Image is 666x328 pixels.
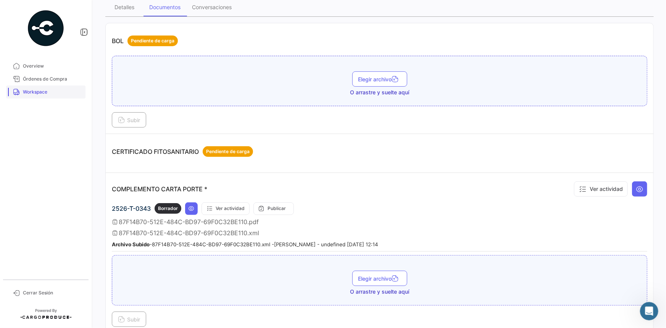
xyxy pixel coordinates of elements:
img: powered-by.png [27,9,65,47]
div: A [15,128,24,137]
div: JARLas respuestas te llegarán aquí y por correo electrónico: ✉️ [PERSON_NAME][EMAIL_ADDRESS][PERS... [8,114,145,142]
div: Documentos [149,4,181,10]
button: Subir [112,112,146,128]
a: Órdenes de Compra [6,73,85,86]
button: Subir [112,312,146,327]
iframe: Intercom live chat [640,302,658,320]
span: O arrastre y suelte aquí [350,89,409,96]
div: • Hace 19h [84,128,113,136]
p: COMPLEMENTO CARTA PORTE * [112,185,207,193]
span: Cerrar Sesión [23,289,82,296]
span: Las respuestas te llegarán aquí y por correo electrónico: ✉️ [PERSON_NAME][EMAIL_ADDRESS][PERSON_... [32,121,533,127]
span: 2526-T-0343 [112,205,151,212]
span: Subir [118,117,140,123]
div: Cerrar [131,12,145,26]
span: Pendiente de carga [131,37,174,44]
button: Elegir archivo [352,71,407,87]
a: Workspace [6,86,85,99]
span: 87F14B70-512E-484C-BD97-69F0C32BE110.xml [119,229,259,237]
p: CERTIFICADO FITOSANITARIO [112,146,253,157]
div: Envíanos un mensaje [16,153,127,161]
span: Mensajes [102,257,127,263]
button: Ver actividad [574,181,628,197]
button: Mensajes [76,238,153,269]
div: R [21,128,30,137]
div: Mensaje reciente [16,109,137,117]
div: Detalles [114,4,134,10]
p: BOL [112,36,178,46]
small: - 87F14B70-512E-484C-BD97-69F0C32BE110.xml - [PERSON_NAME] - undefined [DATE] 12:14 [112,241,378,247]
span: Órdenes de Compra [23,76,82,82]
span: Pendiente de carga [206,148,250,155]
div: Profile image for Juan [104,12,119,27]
span: Elegir archivo [358,275,401,282]
div: J [18,121,27,131]
p: ¿Cómo podemos ayudarte? [15,67,137,93]
div: Profile image for Andrielle [89,12,105,27]
span: O arrastre y suelte aquí [350,288,409,296]
button: Publicar [253,202,294,215]
p: [PERSON_NAME] 👋 [15,54,137,67]
div: Envíanos un mensaje [8,147,145,168]
span: Overview [23,63,82,69]
a: Overview [6,60,85,73]
button: Ver actividad [202,202,250,215]
span: Elegir archivo [358,76,401,82]
span: 87F14B70-512E-484C-BD97-69F0C32BE110.pdf [119,218,259,226]
button: Elegir archivo [352,271,407,286]
span: Workspace [23,89,82,95]
div: Conversaciones [192,4,232,10]
div: Profile image for Rocio [75,12,90,27]
div: Cargo Produce Inc. [32,128,82,136]
span: Inicio [30,257,47,263]
b: Archivo Subido [112,241,150,247]
span: Borrador [158,205,178,212]
img: logo [15,18,60,23]
div: Mensaje recienteJARLas respuestas te llegarán aquí y por correo electrónico: ✉️ [PERSON_NAME][EMA... [8,103,145,143]
span: Subir [118,316,140,323]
